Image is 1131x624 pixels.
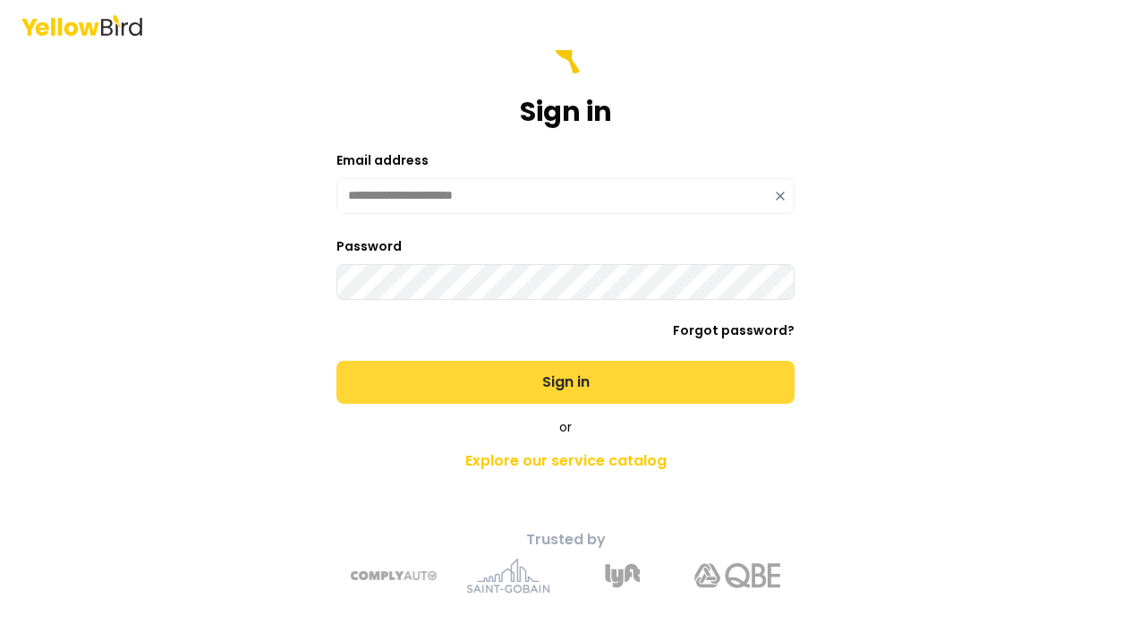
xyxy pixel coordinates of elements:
button: Sign in [336,361,795,404]
a: Forgot password? [673,321,795,339]
a: Explore our service catalog [251,443,880,479]
h1: Sign in [520,96,612,128]
p: Trusted by [251,529,880,551]
label: Password [336,237,402,255]
label: Email address [336,151,429,169]
span: or [559,418,572,436]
